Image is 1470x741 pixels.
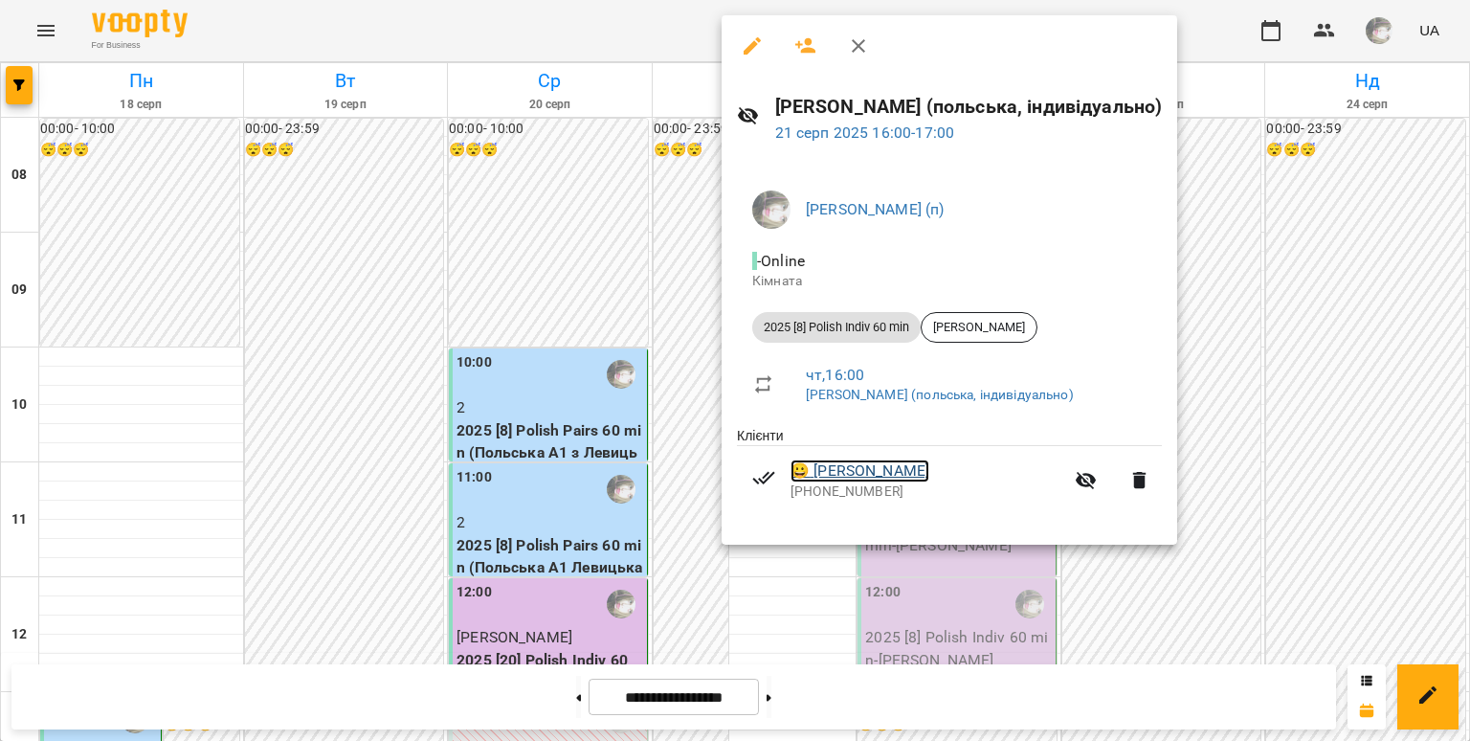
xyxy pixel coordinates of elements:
[791,483,1063,502] p: [PHONE_NUMBER]
[921,312,1037,343] div: [PERSON_NAME]
[752,466,775,489] svg: Візит сплачено
[806,366,864,384] a: чт , 16:00
[752,252,809,270] span: - Online
[791,460,929,483] a: 😀 [PERSON_NAME]
[806,387,1074,402] a: [PERSON_NAME] (польська, індивідуально)
[737,426,1162,522] ul: Клієнти
[775,92,1163,122] h6: [PERSON_NAME] (польська, індивідуально)
[752,191,791,229] img: e3906ac1da6b2fc8356eee26edbd6dfe.jpg
[752,272,1147,291] p: Кімната
[775,123,955,142] a: 21 серп 2025 16:00-17:00
[806,200,945,218] a: [PERSON_NAME] (п)
[922,319,1036,336] span: [PERSON_NAME]
[752,319,921,336] span: 2025 [8] Polish Indiv 60 min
